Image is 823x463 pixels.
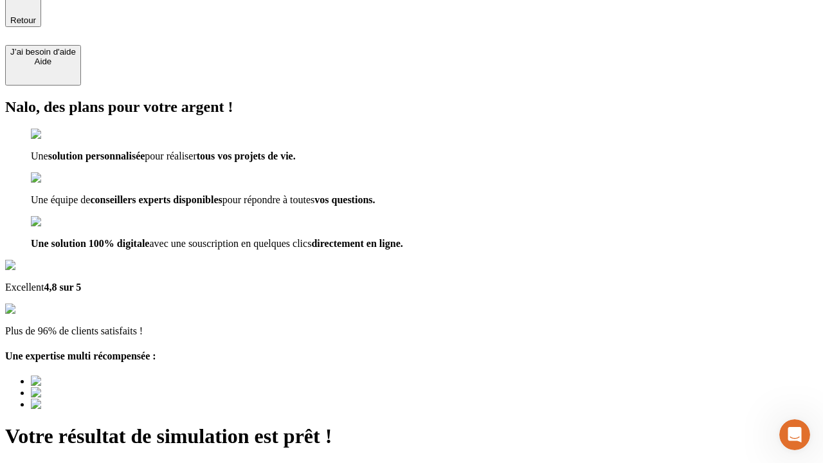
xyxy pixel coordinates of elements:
[31,172,86,184] img: checkmark
[31,129,86,140] img: checkmark
[31,238,149,249] span: Une solution 100% digitale
[10,57,76,66] div: Aide
[222,194,315,205] span: pour répondre à toutes
[10,15,36,25] span: Retour
[5,282,44,293] span: Excellent
[31,194,90,205] span: Une équipe de
[314,194,375,205] span: vos questions.
[31,150,48,161] span: Une
[31,387,150,399] img: Best savings advice award
[5,325,818,337] p: Plus de 96% de clients satisfaits !
[5,98,818,116] h2: Nalo, des plans pour votre argent !
[31,216,86,228] img: checkmark
[31,376,150,387] img: Best savings advice award
[5,45,81,86] button: J’ai besoin d'aideAide
[10,47,76,57] div: J’ai besoin d'aide
[44,282,81,293] span: 4,8 sur 5
[5,304,69,315] img: reviews stars
[197,150,296,161] span: tous vos projets de vie.
[48,150,145,161] span: solution personnalisée
[5,350,818,362] h4: Une expertise multi récompensée :
[311,238,402,249] span: directement en ligne.
[31,399,150,410] img: Best savings advice award
[5,424,818,448] h1: Votre résultat de simulation est prêt !
[90,194,222,205] span: conseillers experts disponibles
[145,150,196,161] span: pour réaliser
[149,238,311,249] span: avec une souscription en quelques clics
[5,260,80,271] img: Google Review
[779,419,810,450] iframe: Intercom live chat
